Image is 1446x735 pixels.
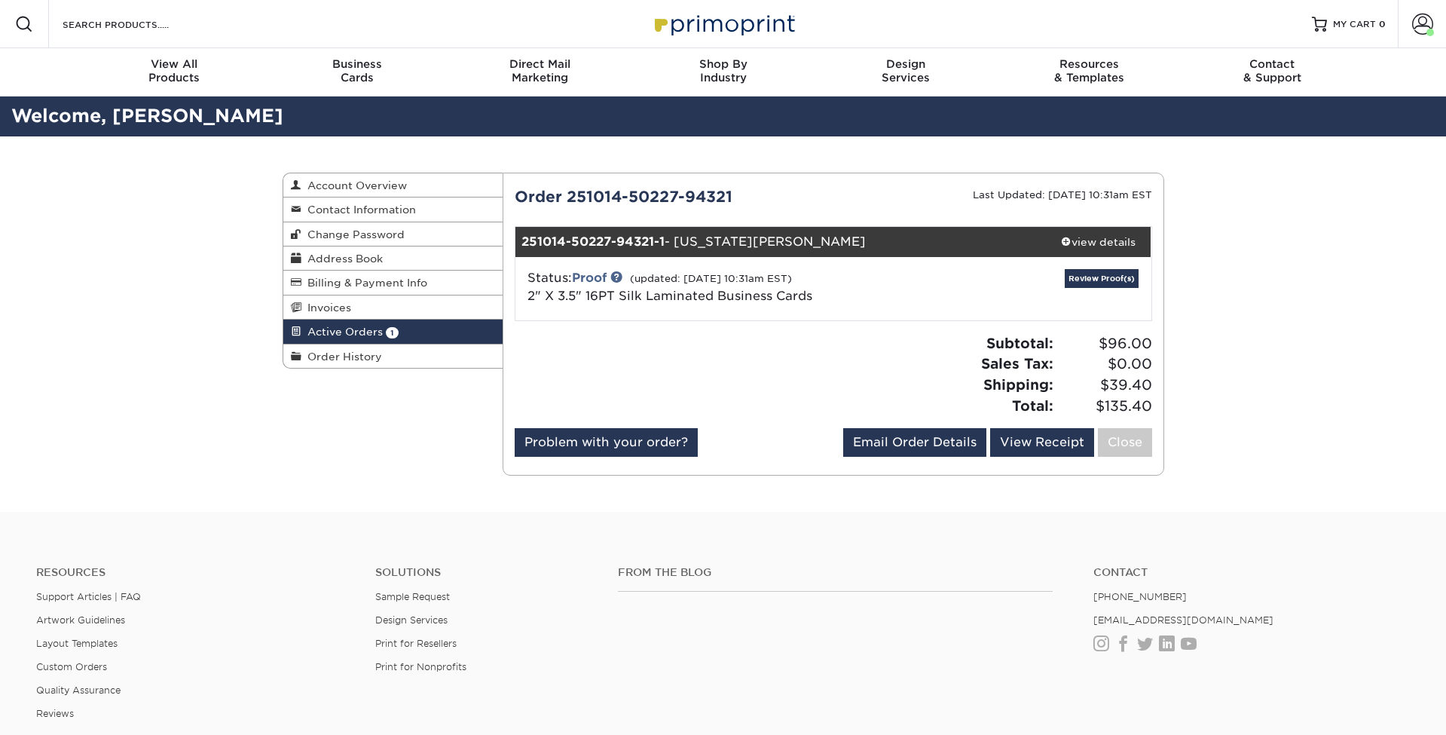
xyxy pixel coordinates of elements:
a: Invoices [283,296,503,320]
h4: Solutions [375,566,595,579]
span: Design [815,57,998,71]
small: (updated: [DATE] 10:31am EST) [630,273,792,284]
div: Products [83,57,266,84]
a: view details [1045,227,1151,257]
a: View Receipt [990,428,1094,457]
h4: Resources [36,566,353,579]
span: Resources [998,57,1181,71]
input: SEARCH PRODUCTS..... [61,15,208,33]
a: Shop ByIndustry [631,48,815,96]
a: View AllProducts [83,48,266,96]
a: Account Overview [283,173,503,198]
a: Print for Resellers [375,638,457,649]
a: Review Proof(s) [1065,269,1139,288]
a: [PHONE_NUMBER] [1093,591,1187,602]
div: Services [815,57,998,84]
a: DesignServices [815,48,998,96]
span: View All [83,57,266,71]
span: Active Orders [301,326,383,338]
div: - [US_STATE][PERSON_NAME] [515,227,1045,257]
a: Design Services [375,614,448,626]
a: Active Orders 1 [283,320,503,344]
span: 1 [386,327,399,338]
span: Billing & Payment Info [301,277,427,289]
span: Invoices [301,302,351,314]
strong: Shipping: [983,376,1053,393]
a: Contact [1093,566,1410,579]
a: Contact Information [283,198,503,222]
a: Contact& Support [1181,48,1364,96]
a: Address Book [283,247,503,271]
span: $0.00 [1058,354,1152,375]
a: Proof [572,271,607,285]
a: Support Articles | FAQ [36,591,141,602]
span: Direct Mail [448,57,631,71]
a: Print for Nonprofits [375,661,466,672]
span: 0 [1379,19,1386,29]
div: & Support [1181,57,1364,84]
span: Contact [1181,57,1364,71]
a: Quality Assurance [36,684,121,696]
a: Billing & Payment Info [283,271,503,295]
div: Industry [631,57,815,84]
div: Cards [265,57,448,84]
span: MY CART [1333,18,1376,31]
strong: Sales Tax: [981,355,1053,372]
a: [EMAIL_ADDRESS][DOMAIN_NAME] [1093,614,1273,626]
div: & Templates [998,57,1181,84]
span: Business [265,57,448,71]
span: $135.40 [1058,396,1152,417]
a: Email Order Details [843,428,986,457]
a: Artwork Guidelines [36,614,125,626]
a: Order History [283,345,503,368]
span: Account Overview [301,179,407,191]
span: Order History [301,351,382,363]
div: Order 251014-50227-94321 [503,185,833,208]
div: Status: [516,269,939,305]
img: Primoprint [648,8,799,40]
a: Problem with your order? [515,428,698,457]
span: $39.40 [1058,375,1152,396]
div: view details [1045,234,1151,250]
strong: 251014-50227-94321-1 [521,234,665,249]
a: BusinessCards [265,48,448,96]
span: $96.00 [1058,333,1152,354]
span: Address Book [301,253,383,265]
a: Sample Request [375,591,450,602]
span: Contact Information [301,204,416,216]
a: Reviews [36,708,74,719]
a: Layout Templates [36,638,118,649]
a: Change Password [283,222,503,247]
strong: Subtotal: [986,335,1053,351]
a: Custom Orders [36,661,107,672]
strong: Total: [1012,397,1053,414]
a: 2" X 3.5" 16PT Silk Laminated Business Cards [527,289,812,303]
span: Change Password [301,228,405,240]
a: Close [1098,428,1152,457]
a: Resources& Templates [998,48,1181,96]
small: Last Updated: [DATE] 10:31am EST [973,189,1152,201]
a: Direct MailMarketing [448,48,631,96]
h4: From the Blog [618,566,1053,579]
span: Shop By [631,57,815,71]
div: Marketing [448,57,631,84]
